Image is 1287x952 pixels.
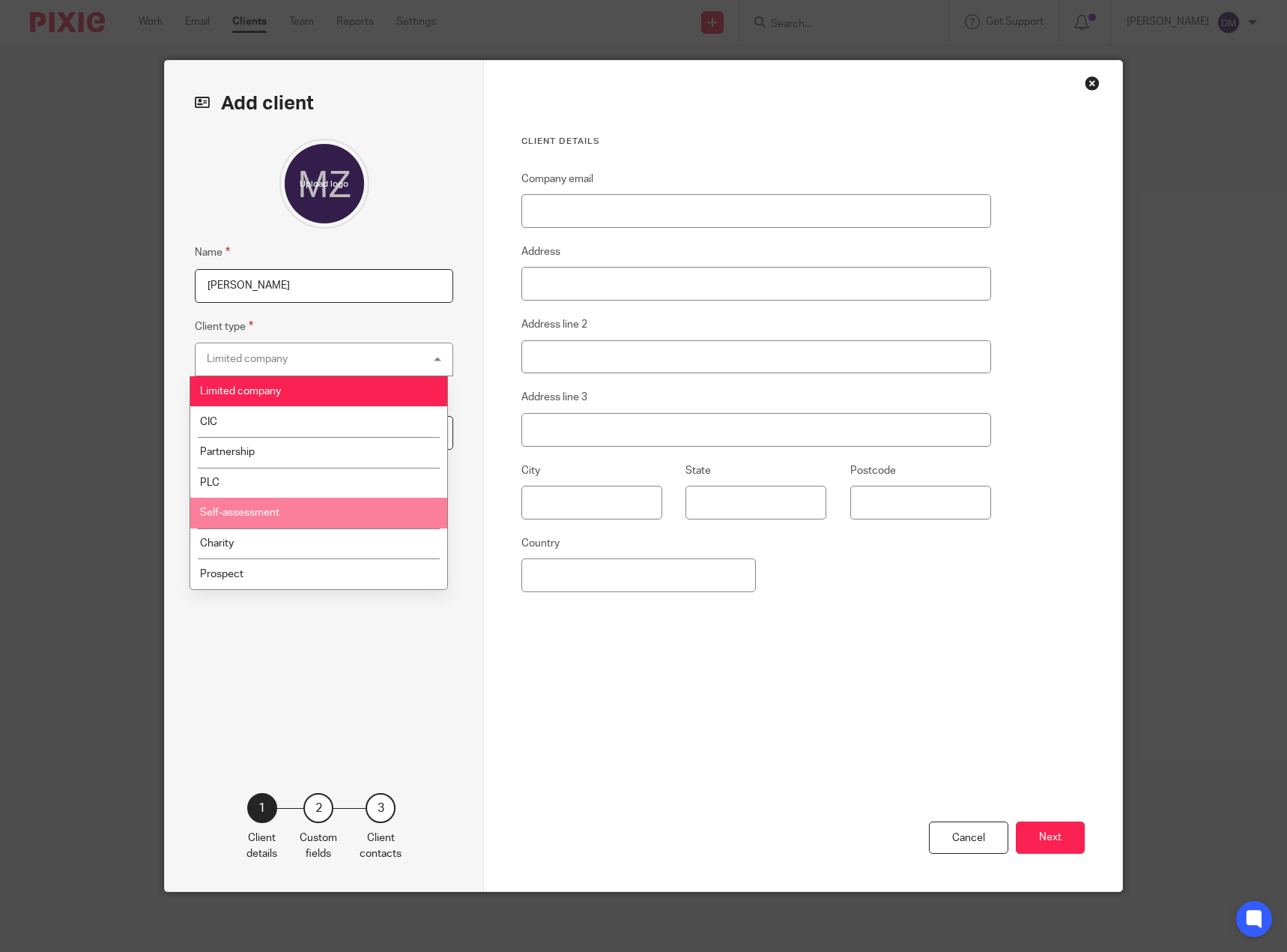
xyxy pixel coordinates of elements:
[195,91,453,116] h2: Add client
[1016,822,1085,854] button: Next
[850,463,896,478] label: Postcode
[246,831,277,861] p: Client details
[200,477,219,488] span: PLC
[200,569,243,579] span: Prospect
[200,386,281,397] span: Limited company
[195,244,230,261] label: Name
[207,354,288,364] div: Limited company
[195,318,253,335] label: Client type
[247,793,277,823] div: 1
[521,244,560,259] label: Address
[200,447,255,457] span: Partnership
[521,136,991,148] h3: Client details
[1085,76,1100,91] div: Close this dialog window
[521,463,540,478] label: City
[521,172,593,187] label: Company email
[200,538,234,549] span: Charity
[303,793,333,823] div: 2
[300,831,337,861] p: Custom fields
[521,390,587,405] label: Address line 3
[360,831,402,861] p: Client contacts
[366,793,396,823] div: 3
[685,463,711,478] label: State
[521,317,587,332] label: Address line 2
[200,417,217,427] span: CIC
[200,507,279,518] span: Self-assessment
[929,822,1008,854] div: Cancel
[521,536,560,551] label: Country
